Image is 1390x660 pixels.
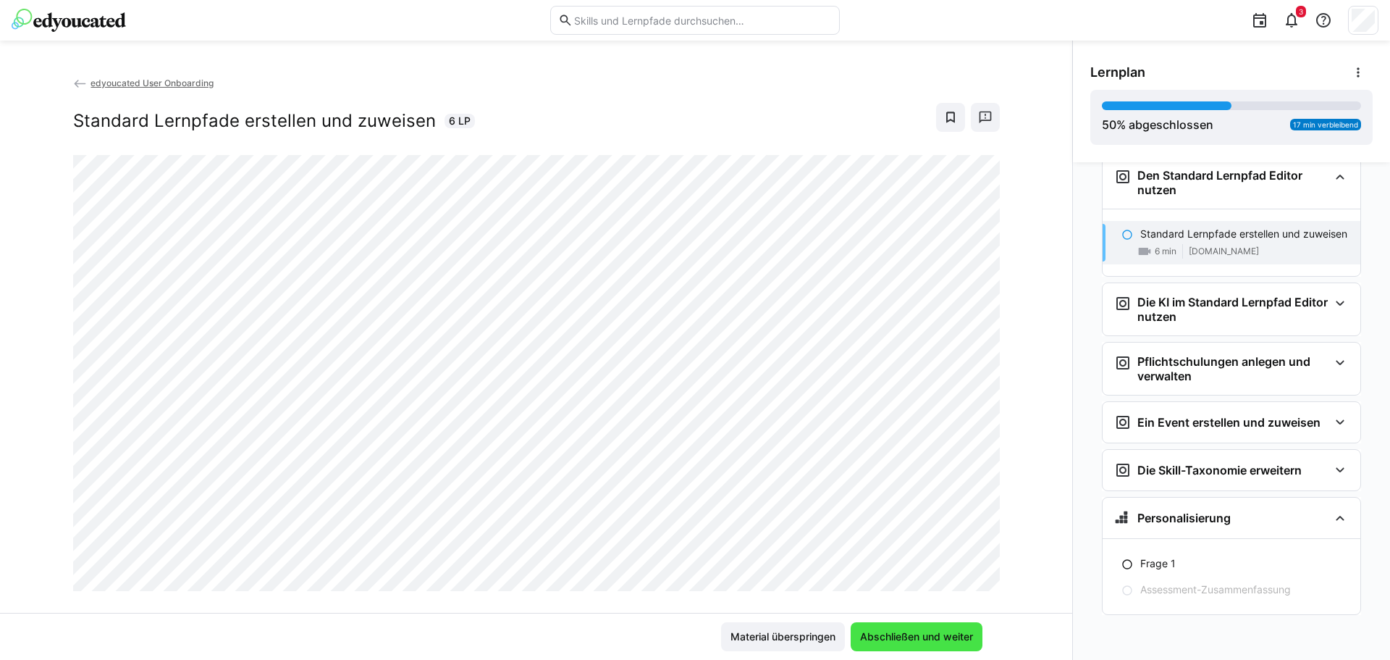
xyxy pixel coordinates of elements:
button: Abschließen und weiter [851,622,982,651]
p: Standard Lernpfade erstellen und zuweisen [1140,227,1347,241]
input: Skills und Lernpfade durchsuchen… [573,14,832,27]
span: 6 LP [449,114,471,128]
span: Abschließen und weiter [858,630,975,644]
h3: Die Skill-Taxonomie erweitern [1137,463,1302,477]
h3: Ein Event erstellen und zuweisen [1137,415,1320,430]
a: edyoucated User Onboarding [73,78,214,88]
span: 6 min [1155,246,1176,257]
span: 50 [1102,117,1116,132]
span: 17 min verbleibend [1293,120,1358,129]
span: edyoucated User Onboarding [90,78,214,88]
span: [DOMAIN_NAME] [1189,246,1259,257]
button: Material überspringen [721,622,845,651]
span: Material überspringen [728,630,838,644]
h3: Den Standard Lernpfad Editor nutzen [1137,168,1328,197]
span: 3 [1299,7,1303,16]
h3: Die KI im Standard Lernpfad Editor nutzen [1137,295,1328,324]
div: % abgeschlossen [1102,116,1213,133]
h3: Personalisierung [1137,511,1231,525]
h2: Standard Lernpfade erstellen und zuweisen [73,110,436,132]
p: Assessment-Zusammenfassung [1140,582,1291,597]
p: Frage 1 [1140,556,1176,571]
span: Lernplan [1090,64,1145,80]
h3: Pflichtschulungen anlegen und verwalten [1137,354,1328,383]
